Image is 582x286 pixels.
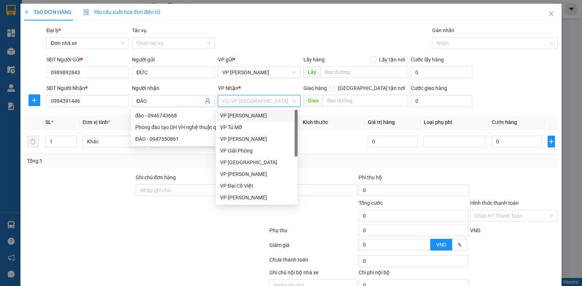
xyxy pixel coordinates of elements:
span: Đơn vị tính [83,119,110,125]
label: Ghi chú đơn hàng [136,174,176,180]
div: Chưa thanh toán [269,256,358,268]
span: Giá trị hàng [368,119,395,125]
span: Tổng cước [359,200,383,206]
label: Cước giao hàng [411,85,447,91]
span: user-add [205,98,211,104]
div: SĐT Người Nhận [46,84,129,92]
div: VP gửi [218,56,301,64]
span: Lấy hàng [303,57,325,63]
div: đào - 0946743668 [135,112,269,120]
span: Kích thước [303,119,328,125]
div: VP [GEOGRAPHIC_DATA] [220,158,293,166]
div: đào - 0946743668 [131,110,273,121]
div: SĐT Người Gửi [46,56,129,64]
input: Cước giao hàng [411,95,472,107]
span: VND [436,242,446,248]
div: ĐÀO - 0947350861 [131,133,273,145]
div: VP [PERSON_NAME] [220,193,293,202]
div: VP [PERSON_NAME] [220,112,293,120]
div: VP Đại Cồ Việt [220,182,293,190]
span: % [458,242,461,248]
div: VP [PERSON_NAME] [220,135,293,143]
button: delete [27,136,39,147]
span: Cước hàng [492,119,517,125]
span: VND [470,227,480,233]
label: Gán nhãn [432,27,454,33]
label: Hình thức thanh toán [470,200,519,206]
div: VP Linh Đàm [216,133,298,145]
span: SL [45,119,51,125]
div: Phòng đào tạo DH VH nghệ thuật quân đội - 02462663068 [131,121,273,133]
div: VP Giải Phóng [220,147,293,155]
div: VP PHÚ SƠN [216,157,298,168]
div: Phụ thu [269,226,358,239]
div: VP [PERSON_NAME] [220,170,293,178]
span: Giao hàng [303,85,327,91]
span: Lấy [303,66,320,78]
div: Giảm giá [269,241,358,254]
span: Đơn nhà xe [51,38,125,49]
div: Chi phí nội bộ [359,268,469,279]
div: VP Đại Cồ Việt [216,180,298,192]
input: Ghi chú đơn hàng [136,184,246,196]
span: TẠO ĐƠN HÀNG [24,9,72,15]
div: Ghi chú nội bộ nhà xe [269,268,357,279]
span: close [548,11,554,16]
input: Dọc đường [323,95,408,106]
div: Người nhận [132,84,215,92]
label: Tác vụ [132,27,147,33]
div: ĐÀO - 0947350861 [135,135,269,143]
button: plus [548,136,555,147]
span: Khác [87,136,141,147]
div: Phí thu hộ [359,173,469,184]
span: plus [548,139,555,144]
div: Tổng: 1 [27,157,225,165]
div: VP LÊ HỒNG PHONG [216,110,298,121]
div: VP DƯƠNG ĐÌNH NGHỆ [216,168,298,180]
button: Close [541,4,562,24]
div: Người gửi [132,56,215,64]
span: VP Nhận [218,85,238,91]
span: plus [29,97,40,103]
span: Đại lý [46,27,61,33]
span: Yêu cầu xuất hóa đơn điện tử [83,9,160,15]
div: VP Trần Khát Chân [216,192,298,203]
div: VP Tú Mỡ [216,121,298,133]
label: Cước lấy hàng [411,57,444,63]
div: VP Giải Phóng [216,145,298,157]
span: [GEOGRAPHIC_DATA] tận nơi [335,84,408,92]
span: plus [24,10,29,15]
input: 0 [368,136,418,147]
img: icon [83,10,89,15]
span: VP Trần Khát Chân [222,67,296,78]
button: plus [29,94,40,106]
span: Lấy tận nơi [376,56,408,64]
div: VP Tú Mỡ [220,123,293,131]
th: Loại phụ phí [421,115,489,129]
input: Cước lấy hàng [411,67,472,78]
span: Giao [303,95,323,106]
div: Phòng đào tạo DH VH nghệ thuật quân đội - 02462663068 [135,123,269,131]
input: Dọc đường [320,66,408,78]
